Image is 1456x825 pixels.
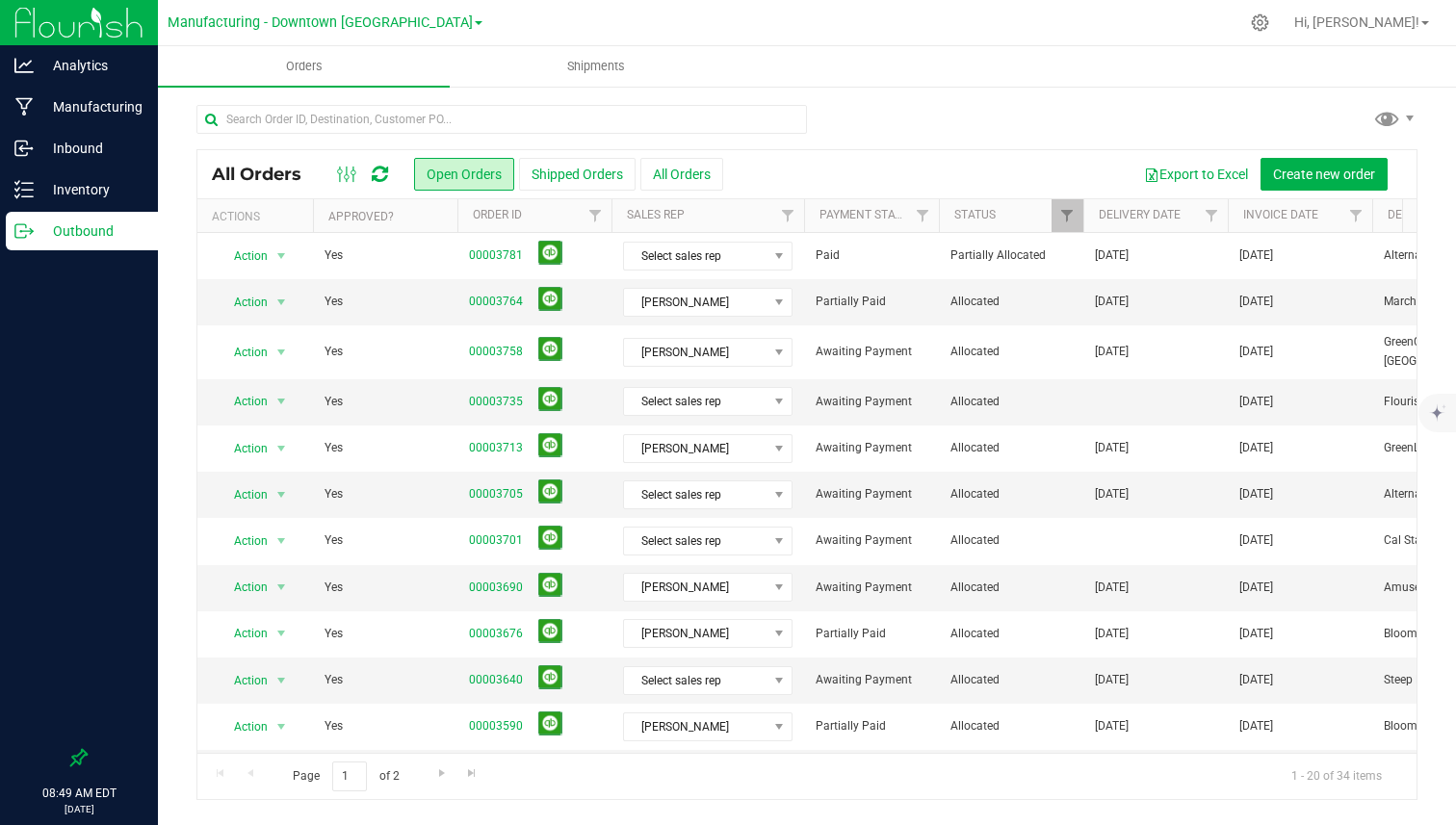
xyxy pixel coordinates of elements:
[624,339,767,366] span: [PERSON_NAME]
[1239,579,1273,597] span: [DATE]
[34,178,149,201] p: Inventory
[1239,625,1273,643] span: [DATE]
[950,531,1072,550] span: Allocated
[270,481,294,508] span: select
[69,748,89,767] label: Pin the sidebar to full width on large screens
[950,246,1072,265] span: Partially Allocated
[14,97,34,116] inline-svg: Manufacturing
[217,435,269,462] span: Action
[34,54,149,77] p: Analytics
[270,388,294,415] span: select
[950,625,1072,643] span: Allocated
[816,343,927,361] span: Awaiting Payment
[19,671,77,729] iframe: Resource center
[907,199,939,232] a: Filter
[1095,246,1129,265] span: [DATE]
[325,293,343,311] span: Yes
[14,139,34,158] inline-svg: Inbound
[217,528,269,554] span: Action
[469,671,523,689] a: 00003640
[332,761,367,791] input: 1
[217,339,269,366] span: Action
[469,246,523,265] a: 00003781
[325,246,343,265] span: Yes
[34,137,149,160] p: Inbound
[217,667,269,694] span: Action
[414,158,514,191] button: Open Orders
[624,289,767,316] span: [PERSON_NAME]
[325,671,343,689] span: Yes
[950,717,1072,735] span: Allocated
[816,246,927,265] span: Paid
[217,481,269,508] span: Action
[950,439,1072,457] span: Allocated
[469,717,523,735] a: 00003590
[816,485,927,503] span: Awaiting Payment
[627,208,685,221] a: Sales Rep
[816,293,927,311] span: Partially Paid
[640,158,723,191] button: All Orders
[428,761,455,787] a: Go to the next page
[1239,485,1273,503] span: [DATE]
[819,208,916,221] a: Payment Status
[1095,293,1129,311] span: [DATE]
[519,158,636,191] button: Shipped Orders
[270,339,294,366] span: select
[270,243,294,270] span: select
[270,620,294,647] span: select
[217,713,269,740] span: Action
[325,625,343,643] span: Yes
[1239,246,1273,265] span: [DATE]
[624,243,767,270] span: Select sales rep
[624,528,767,554] span: Select sales rep
[212,164,321,185] span: All Orders
[270,289,294,316] span: select
[260,58,349,75] span: Orders
[1294,14,1419,30] span: Hi, [PERSON_NAME]!
[1052,199,1083,232] a: Filter
[1248,13,1272,32] div: Manage settings
[950,293,1072,311] span: Allocated
[624,435,767,462] span: [PERSON_NAME]
[624,574,767,601] span: [PERSON_NAME]
[1239,293,1273,311] span: [DATE]
[541,58,651,75] span: Shipments
[580,199,611,232] a: Filter
[9,802,149,816] p: [DATE]
[325,717,343,735] span: Yes
[34,95,149,118] p: Manufacturing
[270,713,294,740] span: select
[1095,485,1129,503] span: [DATE]
[1131,158,1261,191] button: Export to Excel
[816,717,927,735] span: Partially Paid
[1273,167,1375,182] span: Create new order
[1095,625,1129,643] span: [DATE]
[325,393,343,411] span: Yes
[325,439,343,457] span: Yes
[772,199,804,232] a: Filter
[158,46,450,87] a: Orders
[217,289,269,316] span: Action
[469,625,523,643] a: 00003676
[816,671,927,689] span: Awaiting Payment
[325,485,343,503] span: Yes
[1276,761,1397,790] span: 1 - 20 of 34 items
[624,667,767,694] span: Select sales rep
[950,393,1072,411] span: Allocated
[14,56,34,75] inline-svg: Analytics
[469,485,523,503] a: 00003705
[328,210,394,223] a: Approved?
[276,761,415,791] span: Page of 2
[1095,579,1129,597] span: [DATE]
[1239,439,1273,457] span: [DATE]
[217,243,269,270] span: Action
[816,625,927,643] span: Partially Paid
[1239,343,1273,361] span: [DATE]
[325,343,343,361] span: Yes
[1239,393,1273,411] span: [DATE]
[458,761,486,787] a: Go to the last page
[212,210,305,223] div: Actions
[469,393,523,411] a: 00003735
[196,105,807,134] input: Search Order ID, Destination, Customer PO...
[450,46,741,87] a: Shipments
